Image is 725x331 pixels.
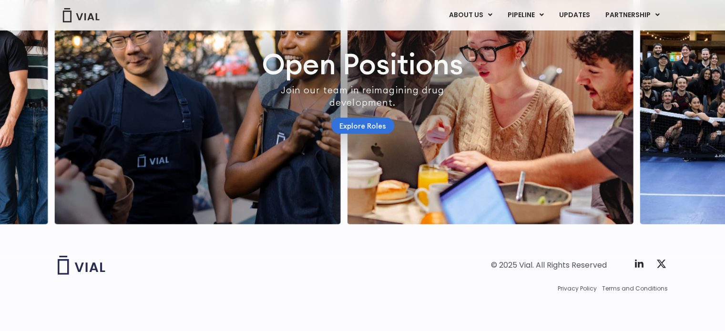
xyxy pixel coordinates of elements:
[602,284,668,293] a: Terms and Conditions
[331,118,394,134] a: Explore Roles
[58,256,105,275] img: Vial logo wih "Vial" spelled out
[597,7,667,23] a: PARTNERSHIPMenu Toggle
[491,260,607,271] div: © 2025 Vial. All Rights Reserved
[558,284,597,293] a: Privacy Policy
[551,7,597,23] a: UPDATES
[441,7,499,23] a: ABOUT USMenu Toggle
[62,8,100,22] img: Vial Logo
[500,7,551,23] a: PIPELINEMenu Toggle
